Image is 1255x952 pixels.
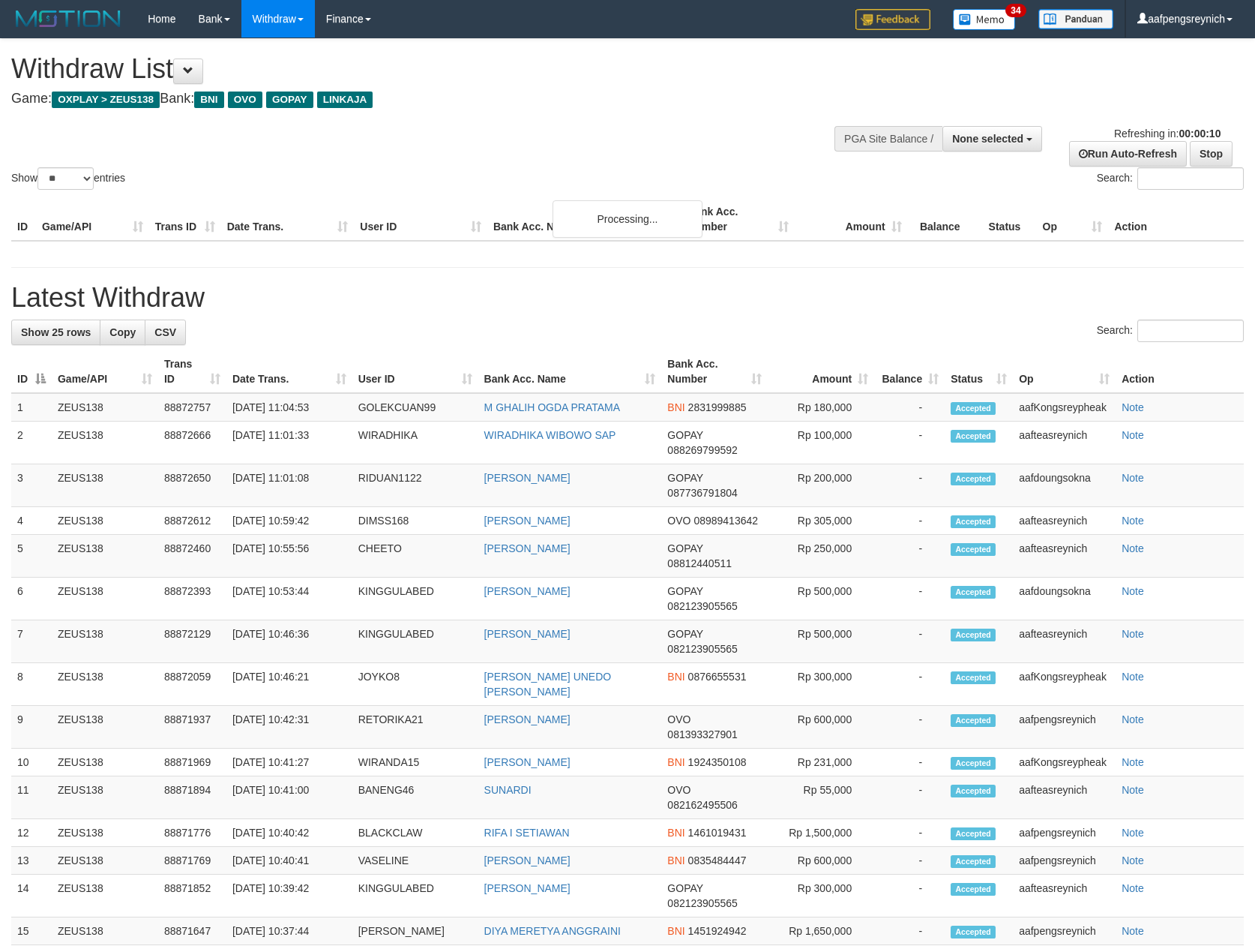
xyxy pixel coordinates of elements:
td: ZEUS138 [52,706,158,749]
td: [DATE] 10:55:56 [226,535,352,578]
a: WIRADHIKA WIBOWO SAP [484,429,616,441]
td: ZEUS138 [52,847,158,875]
span: None selected [952,133,1023,145]
a: [PERSON_NAME] [484,882,571,894]
a: DIYA MERETYA ANGGRAINI [484,925,621,937]
a: [PERSON_NAME] [484,713,571,725]
span: Copy 08812440511 to clipboard [667,557,732,569]
span: Copy 082123905565 to clipboard [667,600,737,612]
td: CHEETO [352,535,478,578]
td: 88872612 [158,507,226,535]
td: KINGGULABED [352,620,478,663]
td: - [874,464,945,507]
th: User ID: activate to sort column ascending [352,350,478,393]
td: [DATE] 10:53:44 [226,578,352,620]
span: CSV [154,326,176,338]
td: 8 [11,663,52,706]
td: aafpengsreynich [1013,917,1116,945]
a: Note [1122,429,1144,441]
td: 11 [11,776,52,819]
td: - [874,875,945,917]
a: Note [1122,515,1144,527]
td: ZEUS138 [52,875,158,917]
span: OVO [667,515,690,527]
img: Feedback.jpg [855,9,930,30]
td: ZEUS138 [52,535,158,578]
span: BNI [667,671,684,683]
a: Show 25 rows [11,320,100,345]
a: M GHALIH OGDA PRATAMA [484,401,621,413]
td: - [874,663,945,706]
h1: Withdraw List [11,54,822,84]
td: Rp 500,000 [768,578,874,620]
td: aafdoungsokna [1013,578,1116,620]
input: Search: [1137,167,1244,190]
th: Bank Acc. Name [487,198,681,241]
td: aafteasreynich [1013,620,1116,663]
td: 7 [11,620,52,663]
h1: Latest Withdraw [11,283,1244,313]
span: Copy 0876655531 to clipboard [688,671,747,683]
th: Trans ID: activate to sort column ascending [158,350,226,393]
a: RIFA I SETIAWAN [484,827,570,839]
td: Rp 600,000 [768,847,874,875]
td: 88872650 [158,464,226,507]
label: Search: [1097,320,1244,342]
th: Amount: activate to sort column ascending [768,350,874,393]
div: PGA Site Balance / [834,126,942,152]
span: Accepted [951,430,996,443]
span: Accepted [951,757,996,770]
a: Run Auto-Refresh [1069,141,1187,167]
span: GOPAY [667,585,702,597]
td: 88871852 [158,875,226,917]
td: 6 [11,578,52,620]
td: aafdoungsokna [1013,464,1116,507]
a: [PERSON_NAME] [484,628,571,640]
a: [PERSON_NAME] UNEDO [PERSON_NAME] [484,671,612,698]
td: ZEUS138 [52,393,158,422]
a: Note [1122,671,1144,683]
th: Game/API [36,198,149,241]
span: Accepted [951,827,996,840]
th: Status [983,198,1037,241]
span: Copy [109,326,136,338]
td: 13 [11,847,52,875]
a: Note [1122,882,1144,894]
th: Bank Acc. Name: activate to sort column ascending [478,350,662,393]
td: aafteasreynich [1013,507,1116,535]
td: 2 [11,422,52,464]
th: Balance: activate to sort column ascending [874,350,945,393]
span: OXPLAY > ZEUS138 [52,92,160,108]
span: Copy 0835484447 to clipboard [688,854,747,866]
th: Amount [795,198,908,241]
td: [DATE] 10:37:44 [226,917,352,945]
th: Game/API: activate to sort column ascending [52,350,158,393]
td: aafteasreynich [1013,875,1116,917]
span: Accepted [951,515,996,528]
td: 88872666 [158,422,226,464]
td: 88872460 [158,535,226,578]
a: Note [1122,854,1144,866]
span: OVO [667,784,690,796]
td: RETORIKA21 [352,706,478,749]
td: ZEUS138 [52,422,158,464]
td: 88871776 [158,819,226,847]
td: aafpengsreynich [1013,847,1116,875]
span: Copy 081393327901 to clipboard [667,728,737,740]
span: GOPAY [667,628,702,640]
td: aafKongsreypheak [1013,393,1116,422]
button: None selected [942,126,1042,152]
img: MOTION_logo.png [11,8,125,30]
td: ZEUS138 [52,578,158,620]
td: [DATE] 10:40:41 [226,847,352,875]
td: [DATE] 10:41:27 [226,749,352,776]
td: 14 [11,875,52,917]
label: Search: [1097,167,1244,190]
span: OVO [228,92,262,108]
a: [PERSON_NAME] [484,472,571,484]
td: RIDUAN1122 [352,464,478,507]
a: Note [1122,756,1144,768]
td: - [874,393,945,422]
span: Copy 2831999885 to clipboard [688,401,747,413]
td: DIMSS168 [352,507,478,535]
